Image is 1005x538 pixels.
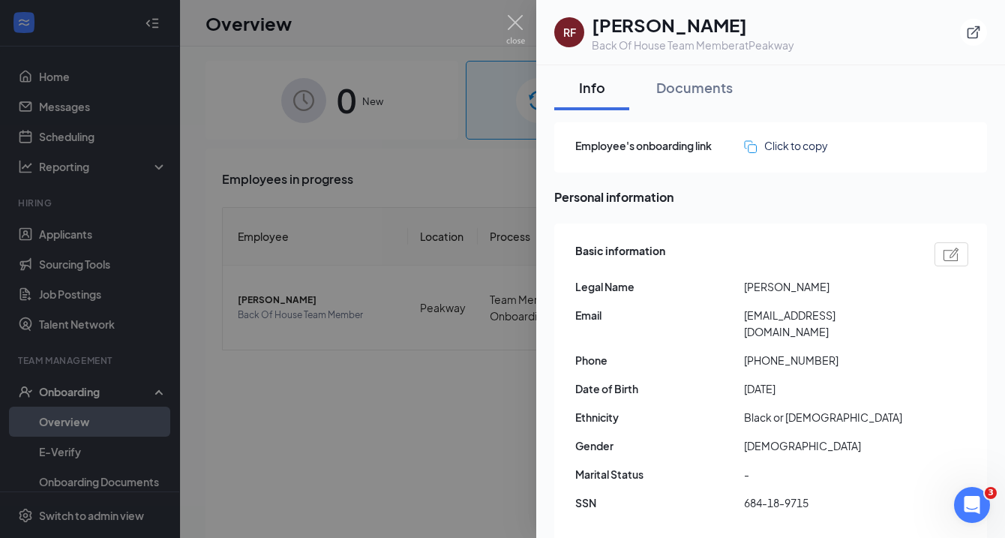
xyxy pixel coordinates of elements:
[656,78,733,97] div: Documents
[563,25,576,40] div: RF
[744,140,757,153] img: click-to-copy.71757273a98fde459dfc.svg
[554,188,987,206] span: Personal information
[575,242,665,266] span: Basic information
[744,307,913,340] span: [EMAIL_ADDRESS][DOMAIN_NAME]
[744,278,913,295] span: [PERSON_NAME]
[575,278,744,295] span: Legal Name
[575,409,744,425] span: Ethnicity
[575,380,744,397] span: Date of Birth
[966,25,981,40] svg: ExternalLink
[744,137,828,154] button: Click to copy
[575,494,744,511] span: SSN
[744,437,913,454] span: [DEMOGRAPHIC_DATA]
[744,352,913,368] span: [PHONE_NUMBER]
[960,19,987,46] button: ExternalLink
[575,466,744,482] span: Marital Status
[744,409,913,425] span: Black or [DEMOGRAPHIC_DATA]
[592,38,794,53] div: Back Of House Team Member at Peakway
[744,380,913,397] span: [DATE]
[744,466,913,482] span: -
[575,137,744,154] span: Employee's onboarding link
[575,307,744,323] span: Email
[744,494,913,511] span: 684-18-9715
[569,78,614,97] div: Info
[575,352,744,368] span: Phone
[954,487,990,523] iframe: Intercom live chat
[592,12,794,38] h1: [PERSON_NAME]
[985,487,997,499] span: 3
[575,437,744,454] span: Gender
